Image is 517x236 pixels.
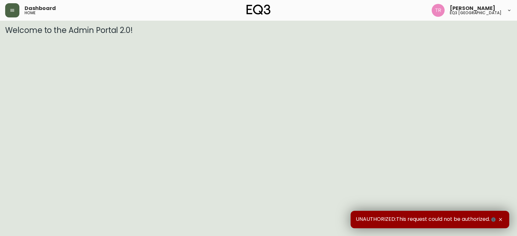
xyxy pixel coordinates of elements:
[450,6,495,11] span: [PERSON_NAME]
[247,5,270,15] img: logo
[450,11,501,15] h5: eq3 [GEOGRAPHIC_DATA]
[356,216,497,223] span: UNAUTHORIZED:This request could not be authorized.
[25,11,36,15] h5: home
[5,26,512,35] h3: Welcome to the Admin Portal 2.0!
[25,6,56,11] span: Dashboard
[432,4,445,17] img: 214b9049a7c64896e5c13e8f38ff7a87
